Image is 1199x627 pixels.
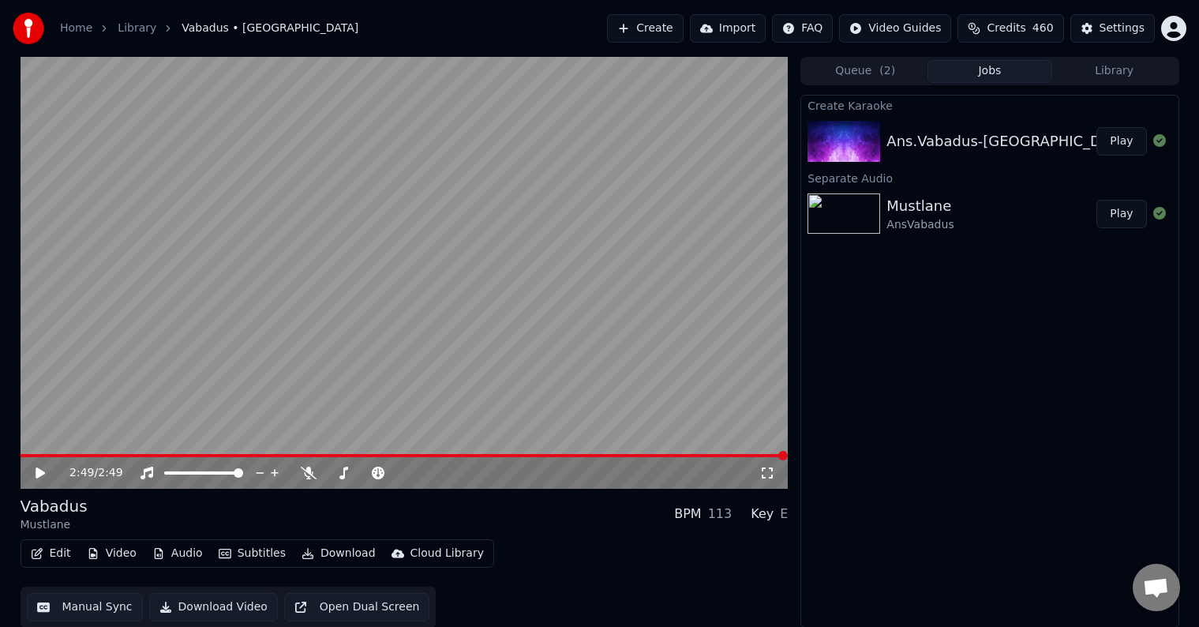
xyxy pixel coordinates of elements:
[27,593,143,621] button: Manual Sync
[772,14,833,43] button: FAQ
[69,465,94,481] span: 2:49
[118,21,156,36] a: Library
[801,168,1178,187] div: Separate Audio
[410,546,484,561] div: Cloud Library
[146,543,209,565] button: Audio
[1070,14,1155,43] button: Settings
[212,543,292,565] button: Subtitles
[801,96,1178,115] div: Create Karaoke
[780,505,788,524] div: E
[607,14,684,43] button: Create
[987,21,1025,36] span: Credits
[886,217,954,233] div: AnsVabadus
[98,465,122,481] span: 2:49
[295,543,382,565] button: Download
[1096,127,1146,156] button: Play
[24,543,77,565] button: Edit
[674,505,701,524] div: BPM
[69,465,107,481] div: /
[839,14,951,43] button: Video Guides
[1052,60,1177,83] button: Library
[1100,21,1145,36] div: Settings
[886,195,954,217] div: Mustlane
[879,63,895,79] span: ( 2 )
[1133,564,1180,611] a: Open chat
[708,505,733,524] div: 113
[60,21,358,36] nav: breadcrumb
[751,505,774,524] div: Key
[13,13,44,44] img: youka
[886,130,1132,152] div: Ans.Vabadus-[GEOGRAPHIC_DATA]
[803,60,927,83] button: Queue
[21,517,88,533] div: Mustlane
[182,21,358,36] span: Vabadus • [GEOGRAPHIC_DATA]
[284,593,430,621] button: Open Dual Screen
[1032,21,1054,36] span: 460
[81,543,143,565] button: Video
[1096,200,1146,228] button: Play
[21,495,88,517] div: Vabadus
[690,14,766,43] button: Import
[927,60,1052,83] button: Jobs
[149,593,278,621] button: Download Video
[957,14,1063,43] button: Credits460
[60,21,92,36] a: Home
